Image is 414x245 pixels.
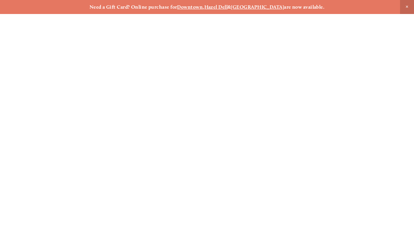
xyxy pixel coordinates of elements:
[204,4,228,10] a: Hazel Dell
[231,4,284,10] a: [GEOGRAPHIC_DATA]
[90,4,177,10] strong: Need a Gift Card? Online purchase for
[177,4,203,10] a: Downtown
[228,4,231,10] strong: &
[203,4,204,10] strong: ,
[284,4,324,10] strong: are now available.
